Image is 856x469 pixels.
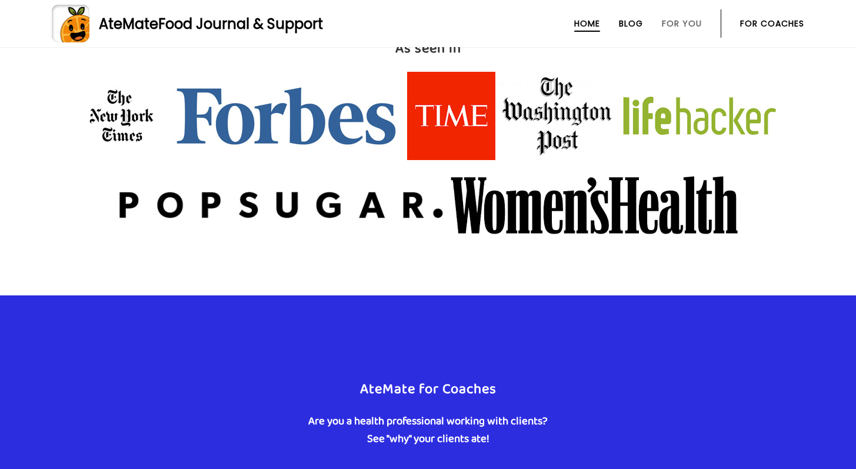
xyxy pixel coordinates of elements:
div: AteMate [89,14,323,34]
h2: As seen in [14,37,842,60]
img: logo_asseenin_lifehacker.jpg [620,72,779,160]
img: logo_asseenin_forbes.jpg [168,72,405,160]
a: For You [662,19,702,28]
span: Food Journal & Support [158,14,323,34]
h2: AteMate for Coaches [193,378,664,401]
img: logo_asseenin_time.jpg [407,72,495,160]
img: logo_asseenin_womenshealthmag.jpg [449,175,740,235]
a: Blog [619,19,643,28]
a: Home [574,19,600,28]
a: For Coaches [740,19,804,28]
a: AteMateFood Journal & Support [52,5,804,42]
img: logo_asseenin_popsugar.jpg [116,165,447,245]
img: logo_asseenin_nytimes.jpg [78,72,166,160]
h3: Are you a health professional working with clients? See "why" your clients ate! [193,413,664,448]
img: logo_asseenin_wpost.jpg [498,72,618,160]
